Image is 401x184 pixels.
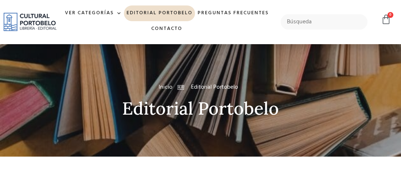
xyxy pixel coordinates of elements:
a: 0 [381,14,391,25]
a: Editorial Portobelo [124,5,195,21]
a: Contacto [149,21,185,37]
a: Ver Categorías [62,5,124,21]
span: 0 [388,12,393,18]
input: Búsqueda [281,14,367,30]
a: Inicio [159,83,172,92]
a: Preguntas frecuentes [195,5,271,21]
span: Editorial Portobelo [189,83,238,92]
h2: Editorial Portobelo [9,99,392,118]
